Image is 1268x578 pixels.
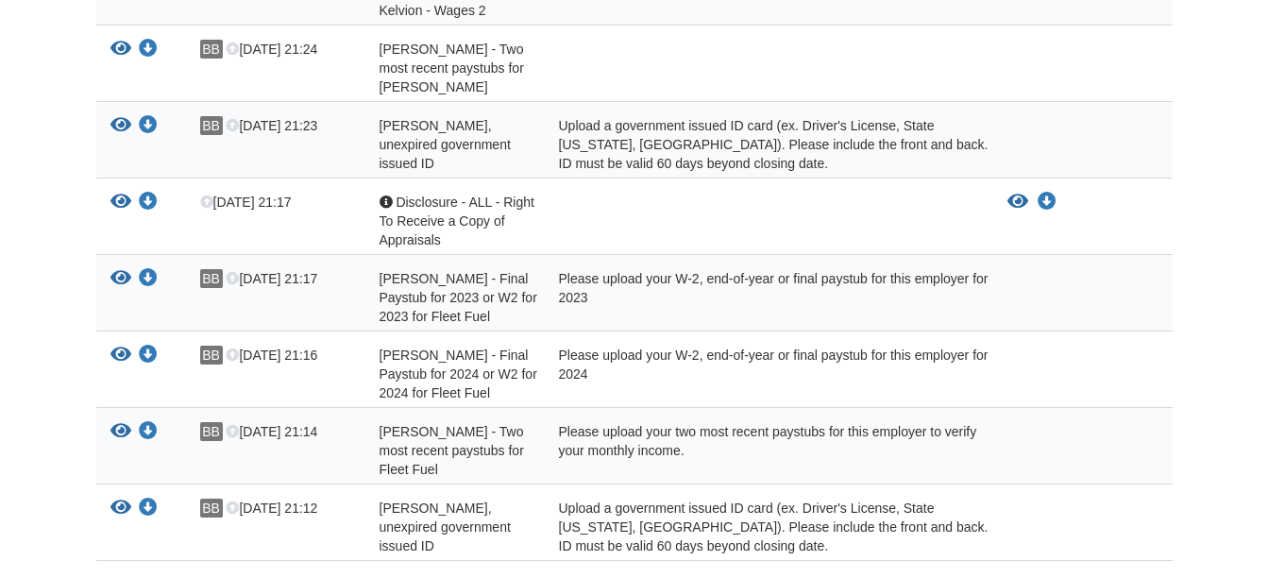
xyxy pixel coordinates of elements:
[200,499,223,518] span: BB
[1038,195,1057,210] a: Download Disclosure - ALL - Right To Receive a Copy of Appraisals
[226,501,317,516] span: [DATE] 21:12
[200,195,292,210] span: [DATE] 21:17
[380,271,537,324] span: [PERSON_NAME] - Final Paystub for 2023 or W2 for 2023 for Fleet Fuel
[139,425,158,440] a: Download Robert Peterson - Two most recent paystubs for Fleet Fuel
[139,348,158,364] a: Download Robert Peterson - Final Paystub for 2024 or W2 for 2024 for Fleet Fuel
[200,422,223,441] span: BB
[226,424,317,439] span: [DATE] 21:14
[380,348,537,400] span: [PERSON_NAME] - Final Paystub for 2024 or W2 for 2024 for Fleet Fuel
[545,269,993,326] div: Please upload your W-2, end-of-year or final paystub for this employer for 2023
[110,269,131,289] button: View Robert Peterson - Final Paystub for 2023 or W2 for 2023 for Fleet Fuel
[380,42,524,94] span: [PERSON_NAME] - Two most recent paystubs for [PERSON_NAME]
[545,422,993,479] div: Please upload your two most recent paystubs for this employer to verify your monthly income.
[380,195,534,247] span: Disclosure - ALL - Right To Receive a Copy of Appraisals
[226,118,317,133] span: [DATE] 21:23
[380,118,511,171] span: [PERSON_NAME], unexpired government issued ID
[110,193,131,212] button: View Disclosure - ALL - Right To Receive a Copy of Appraisals
[200,346,223,365] span: BB
[545,499,993,555] div: Upload a government issued ID card (ex. Driver's License, State [US_STATE], [GEOGRAPHIC_DATA]). P...
[110,422,131,442] button: View Robert Peterson - Two most recent paystubs for Fleet Fuel
[139,501,158,517] a: Download Robert Peterson - Valid, unexpired government issued ID
[226,42,317,57] span: [DATE] 21:24
[545,346,993,402] div: Please upload your W-2, end-of-year or final paystub for this employer for 2024
[139,42,158,58] a: Download Brian Barnett - Two most recent paystubs for Kelvion - Wages
[545,116,993,173] div: Upload a government issued ID card (ex. Driver's License, State [US_STATE], [GEOGRAPHIC_DATA]). P...
[110,116,131,136] button: View Brian Barnett - Valid, unexpired government issued ID
[380,424,524,477] span: [PERSON_NAME] - Two most recent paystubs for Fleet Fuel
[1007,193,1028,212] button: View Disclosure - ALL - Right To Receive a Copy of Appraisals
[110,499,131,518] button: View Robert Peterson - Valid, unexpired government issued ID
[110,40,131,59] button: View Brian Barnett - Two most recent paystubs for Kelvion - Wages
[139,195,158,211] a: Download Disclosure - ALL - Right To Receive a Copy of Appraisals
[200,40,223,59] span: BB
[139,119,158,134] a: Download Brian Barnett - Valid, unexpired government issued ID
[226,348,317,363] span: [DATE] 21:16
[226,271,317,286] span: [DATE] 21:17
[200,269,223,288] span: BB
[139,272,158,287] a: Download Robert Peterson - Final Paystub for 2023 or W2 for 2023 for Fleet Fuel
[200,116,223,135] span: BB
[110,346,131,365] button: View Robert Peterson - Final Paystub for 2024 or W2 for 2024 for Fleet Fuel
[380,501,511,553] span: [PERSON_NAME], unexpired government issued ID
